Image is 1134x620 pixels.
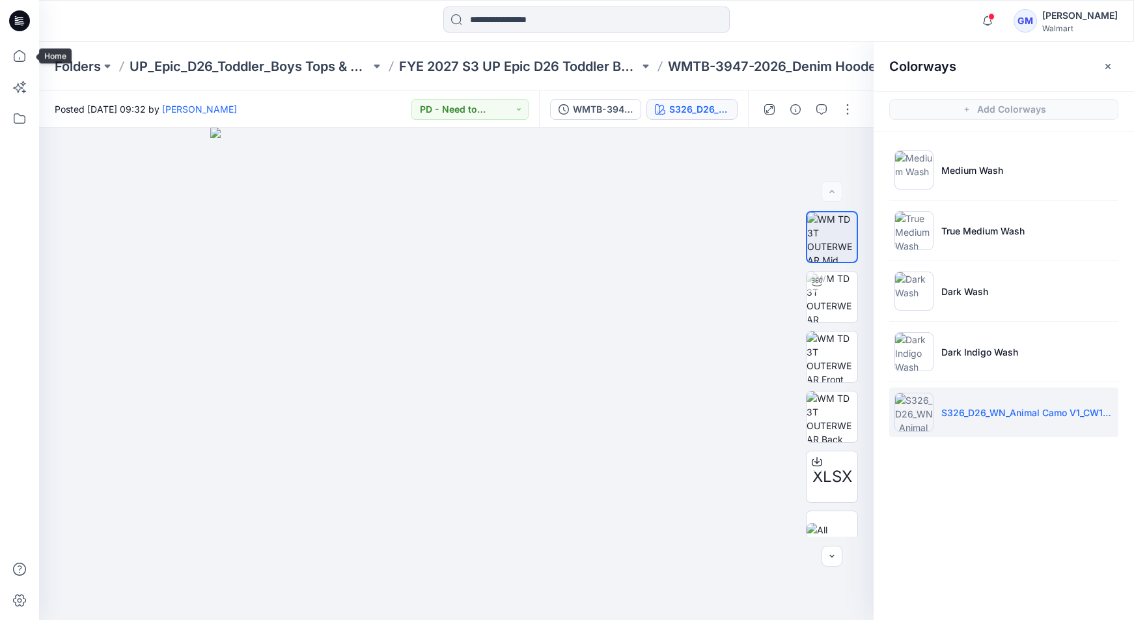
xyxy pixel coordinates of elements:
[941,224,1025,238] p: True Medium Wash
[399,57,640,76] a: FYE 2027 S3 UP Epic D26 Toddler Boy Tops & Bottoms
[550,99,641,120] button: WMTB-3947-2026_Denim Hooded Overshirt_Full Colorway
[573,102,633,117] div: WMTB-3947-2026_Denim Hooded Overshirt_Full Colorway
[807,391,857,442] img: WM TD 3T OUTERWEAR Back wo Avatar
[1042,23,1118,33] div: Walmart
[55,57,101,76] a: Folders
[210,128,702,620] img: eyJhbGciOiJIUzI1NiIsImtpZCI6IjAiLCJzbHQiOiJzZXMiLCJ0eXAiOiJKV1QifQ.eyJkYXRhIjp7InR5cGUiOiJzdG9yYW...
[807,331,857,382] img: WM TD 3T OUTERWEAR Front wo Avatar
[130,57,370,76] a: UP_Epic_D26_Toddler_Boys Tops & Bottoms
[941,406,1113,419] p: S326_D26_WN_Animal Camo V1_CW1_Almond_8.42in
[669,102,729,117] div: S326_D26_WN_Animal Camo V1_CW1_Almond_8.42in
[812,465,852,488] span: XLSX
[646,99,738,120] button: S326_D26_WN_Animal Camo V1_CW1_Almond_8.42in
[894,150,933,190] img: Medium Wash
[55,102,237,116] span: Posted [DATE] 09:32 by
[1042,8,1118,23] div: [PERSON_NAME]
[894,393,933,432] img: S326_D26_WN_Animal Camo V1_CW1_Almond_8.42in
[807,272,857,322] img: WM TD 3T OUTERWEAR Turntable with Avatar
[807,212,857,262] img: WM TD 3T OUTERWEAR Mid Colorway wo Avatar
[785,99,806,120] button: Details
[162,104,237,115] a: [PERSON_NAME]
[894,272,933,311] img: Dark Wash
[889,59,956,74] h2: Colorways
[668,57,909,76] p: WMTB-3947-2026_Denim Hooded Overshirt
[894,211,933,250] img: True Medium Wash
[941,345,1018,359] p: Dark Indigo Wash
[894,332,933,371] img: Dark Indigo Wash
[1014,9,1037,33] div: GM
[807,523,857,550] img: All colorways
[941,285,988,298] p: Dark Wash
[941,163,1003,177] p: Medium Wash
